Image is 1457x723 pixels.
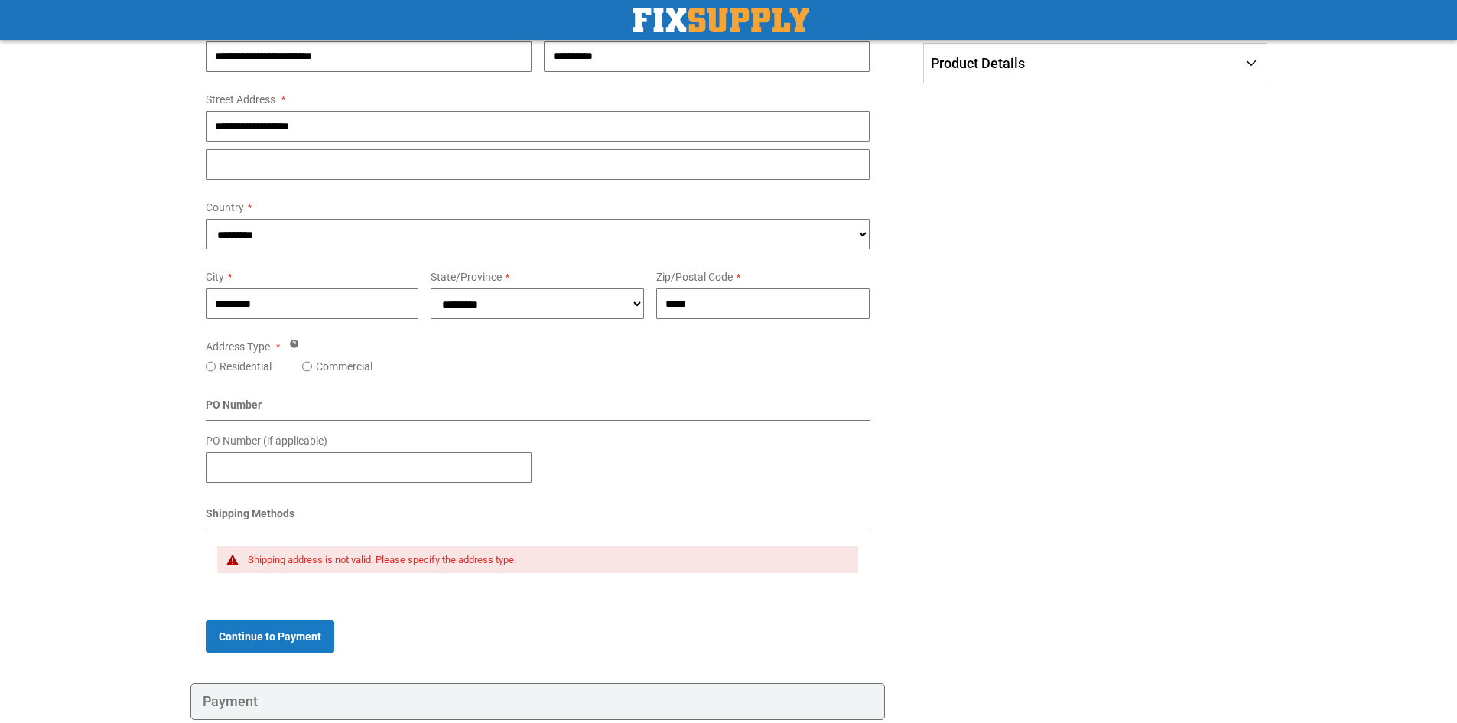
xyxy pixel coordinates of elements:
[220,359,272,374] label: Residential
[633,8,809,32] a: store logo
[206,435,327,447] span: PO Number (if applicable)
[206,201,244,213] span: Country
[656,271,733,283] span: Zip/Postal Code
[248,554,844,566] div: Shipping address is not valid. Please specify the address type.
[206,271,224,283] span: City
[633,8,809,32] img: Fix Industrial Supply
[219,630,321,643] span: Continue to Payment
[431,271,502,283] span: State/Province
[316,359,372,374] label: Commercial
[190,683,886,720] div: Payment
[931,55,1025,71] span: Product Details
[206,340,270,353] span: Address Type
[206,93,275,106] span: Street Address
[206,620,334,653] button: Continue to Payment
[206,397,870,421] div: PO Number
[206,506,870,529] div: Shipping Methods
